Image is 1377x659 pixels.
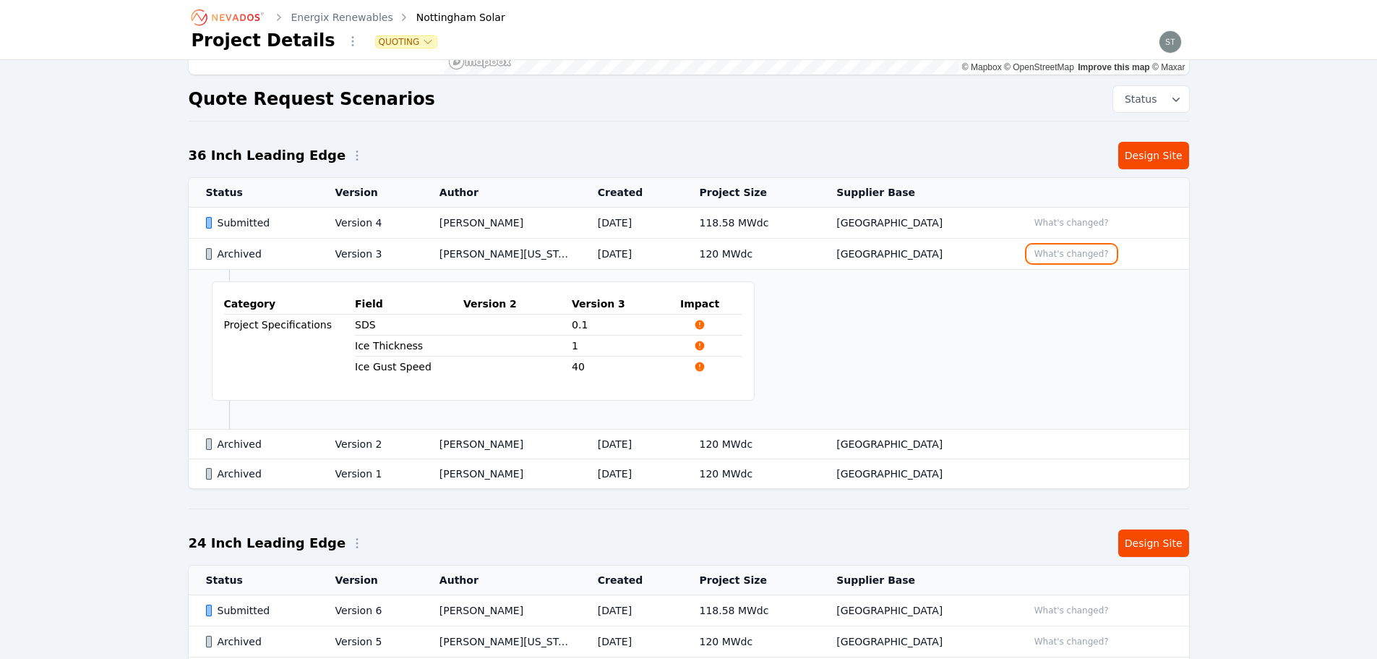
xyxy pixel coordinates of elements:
[819,208,1010,239] td: [GEOGRAPHIC_DATA]
[819,430,1010,459] td: [GEOGRAPHIC_DATA]
[580,626,682,658] td: [DATE]
[819,459,1010,489] td: [GEOGRAPHIC_DATA]
[572,357,680,378] td: 40
[206,437,311,451] div: Archived
[580,459,682,489] td: [DATE]
[1028,215,1115,231] button: What's changed?
[422,178,580,208] th: Author
[206,467,311,481] div: Archived
[680,319,719,331] span: Impacts Structural Calculations
[318,239,422,270] td: Version 3
[580,208,682,239] td: [DATE]
[189,626,1189,658] tr: ArchivedVersion 5[PERSON_NAME][US_STATE][DATE]120 MWdc[GEOGRAPHIC_DATA]What's changed?
[572,336,680,357] td: 1
[682,566,819,595] th: Project Size
[580,178,682,208] th: Created
[206,634,311,649] div: Archived
[422,459,580,489] td: [PERSON_NAME]
[580,566,682,595] th: Created
[448,54,512,70] a: Mapbox homepage
[962,62,1002,72] a: Mapbox
[580,595,682,626] td: [DATE]
[396,10,505,25] div: Nottingham Solar
[680,294,742,315] th: Impact
[355,294,463,315] th: Field
[682,208,819,239] td: 118.58 MWdc
[355,336,463,356] td: Ice Thickness
[189,145,346,166] h2: 36 Inch Leading Edge
[189,178,318,208] th: Status
[189,430,1189,459] tr: ArchivedVersion 2[PERSON_NAME][DATE]120 MWdc[GEOGRAPHIC_DATA]
[422,239,580,270] td: [PERSON_NAME][US_STATE]
[318,459,422,489] td: Version 1
[422,430,580,459] td: [PERSON_NAME]
[206,247,311,261] div: Archived
[572,315,680,336] td: 0.1
[422,595,580,626] td: [PERSON_NAME]
[224,294,356,315] th: Category
[192,6,505,29] nav: Breadcrumb
[819,595,1010,626] td: [GEOGRAPHIC_DATA]
[1004,62,1074,72] a: OpenStreetMap
[318,626,422,658] td: Version 5
[189,595,1189,626] tr: SubmittedVersion 6[PERSON_NAME][DATE]118.58 MWdc[GEOGRAPHIC_DATA]What's changed?
[819,566,1010,595] th: Supplier Base
[682,178,819,208] th: Project Size
[1028,603,1115,618] button: What's changed?
[819,178,1010,208] th: Supplier Base
[318,566,422,595] th: Version
[819,239,1010,270] td: [GEOGRAPHIC_DATA]
[318,208,422,239] td: Version 4
[1118,142,1189,169] a: Design Site
[1028,246,1115,262] button: What's changed?
[376,36,437,48] button: Quoting
[189,533,346,553] h2: 24 Inch Leading Edge
[680,340,719,352] span: Impacts Structural Calculations
[572,294,680,315] th: Version 3
[1119,92,1157,106] span: Status
[680,361,719,373] span: Impacts Structural Calculations
[1159,30,1182,54] img: steve.mustaro@nevados.solar
[355,315,463,335] td: SDS
[463,294,572,315] th: Version 2
[819,626,1010,658] td: [GEOGRAPHIC_DATA]
[318,178,422,208] th: Version
[206,216,311,230] div: Submitted
[580,430,682,459] td: [DATE]
[682,459,819,489] td: 120 MWdc
[1078,62,1149,72] a: Improve this map
[192,29,335,52] h1: Project Details
[189,239,1189,270] tr: ArchivedVersion 3[PERSON_NAME][US_STATE][DATE]120 MWdc[GEOGRAPHIC_DATA]What's changed?
[189,566,318,595] th: Status
[1113,86,1189,112] button: Status
[422,208,580,239] td: [PERSON_NAME]
[682,430,819,459] td: 120 MWdc
[580,239,682,270] td: [DATE]
[355,357,463,377] td: Ice Gust Speed
[189,459,1189,489] tr: ArchivedVersion 1[PERSON_NAME][DATE]120 MWdc[GEOGRAPHIC_DATA]
[682,626,819,658] td: 120 MWdc
[206,603,311,618] div: Submitted
[224,315,356,378] td: Project Specifications
[1152,62,1185,72] a: Maxar
[318,595,422,626] td: Version 6
[1028,634,1115,650] button: What's changed?
[682,595,819,626] td: 118.58 MWdc
[189,208,1189,239] tr: SubmittedVersion 4[PERSON_NAME][DATE]118.58 MWdc[GEOGRAPHIC_DATA]What's changed?
[422,566,580,595] th: Author
[1118,530,1189,557] a: Design Site
[189,88,435,111] h2: Quote Request Scenarios
[291,10,393,25] a: Energix Renewables
[682,239,819,270] td: 120 MWdc
[422,626,580,658] td: [PERSON_NAME][US_STATE]
[318,430,422,459] td: Version 2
